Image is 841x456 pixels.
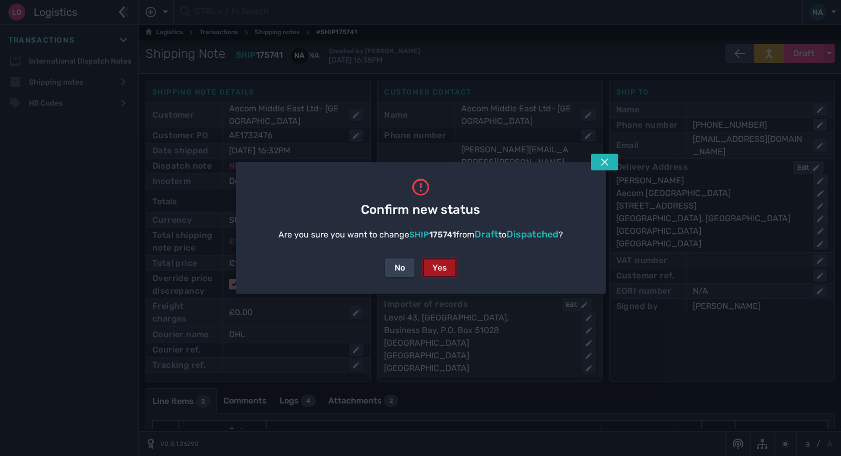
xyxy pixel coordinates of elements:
[423,258,456,277] button: Yes
[506,229,558,240] span: Dispatched
[385,258,414,277] button: No
[409,230,429,240] span: SHIP
[474,229,499,240] span: Draft
[429,230,456,240] span: 175741
[361,200,480,219] span: Confirm new status
[278,227,563,242] div: Are you sure you want to change from to ?
[394,262,405,274] div: No
[591,154,618,171] button: Tap escape key to close
[432,262,447,274] div: Yes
